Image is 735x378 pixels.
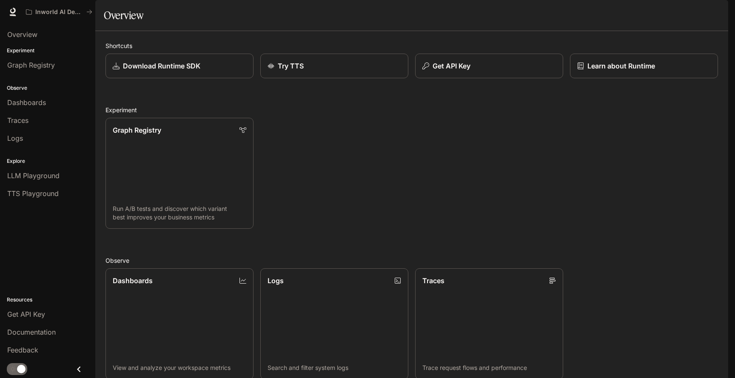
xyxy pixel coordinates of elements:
[268,364,401,372] p: Search and filter system logs
[113,364,246,372] p: View and analyze your workspace metrics
[113,205,246,222] p: Run A/B tests and discover which variant best improves your business metrics
[35,9,83,16] p: Inworld AI Demos
[123,61,200,71] p: Download Runtime SDK
[422,276,444,286] p: Traces
[433,61,470,71] p: Get API Key
[113,125,161,135] p: Graph Registry
[570,54,718,78] a: Learn about Runtime
[105,41,718,50] h2: Shortcuts
[268,276,284,286] p: Logs
[104,7,143,24] h1: Overview
[113,276,153,286] p: Dashboards
[22,3,96,20] button: All workspaces
[422,364,556,372] p: Trace request flows and performance
[105,105,718,114] h2: Experiment
[587,61,655,71] p: Learn about Runtime
[105,256,718,265] h2: Observe
[105,118,254,229] a: Graph RegistryRun A/B tests and discover which variant best improves your business metrics
[415,54,563,78] button: Get API Key
[105,54,254,78] a: Download Runtime SDK
[278,61,304,71] p: Try TTS
[260,54,408,78] a: Try TTS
